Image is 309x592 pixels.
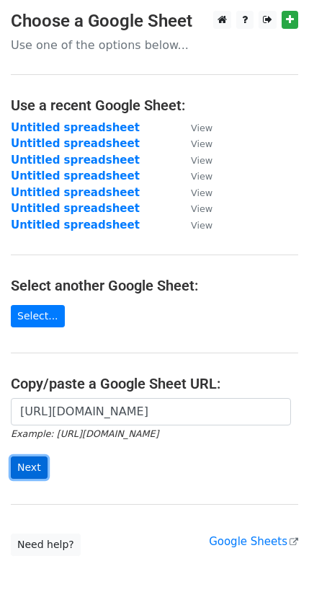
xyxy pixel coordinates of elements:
[176,169,212,182] a: View
[11,456,48,479] input: Next
[11,186,140,199] a: Untitled spreadsheet
[237,523,309,592] iframe: Chat Widget
[11,375,298,392] h4: Copy/paste a Google Sheet URL:
[176,154,212,167] a: View
[191,187,212,198] small: View
[11,154,140,167] a: Untitled spreadsheet
[176,137,212,150] a: View
[191,171,212,182] small: View
[191,203,212,214] small: View
[11,398,291,425] input: Paste your Google Sheet URL here
[209,535,298,548] a: Google Sheets
[191,123,212,133] small: View
[11,428,158,439] small: Example: [URL][DOMAIN_NAME]
[11,305,65,327] a: Select...
[11,11,298,32] h3: Choose a Google Sheet
[176,202,212,215] a: View
[11,202,140,215] a: Untitled spreadsheet
[11,97,298,114] h4: Use a recent Google Sheet:
[11,169,140,182] a: Untitled spreadsheet
[11,121,140,134] a: Untitled spreadsheet
[176,218,212,231] a: View
[11,137,140,150] a: Untitled spreadsheet
[191,220,212,231] small: View
[176,186,212,199] a: View
[11,37,298,53] p: Use one of the options below...
[191,138,212,149] small: View
[176,121,212,134] a: View
[11,534,81,556] a: Need help?
[191,155,212,166] small: View
[11,218,140,231] a: Untitled spreadsheet
[11,277,298,294] h4: Select another Google Sheet:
